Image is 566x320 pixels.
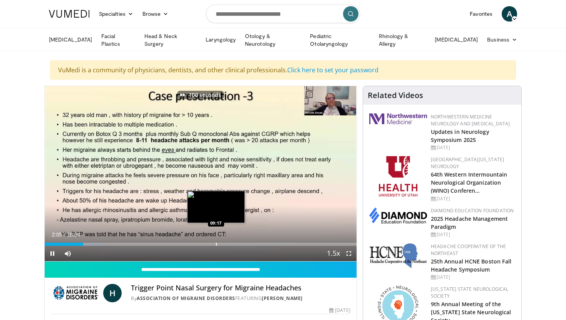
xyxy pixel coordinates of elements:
[50,60,516,80] div: VuMedi is a community of physicians, dentists, and other clinical professionals.
[140,32,201,48] a: Head & Neck Surgery
[431,215,508,230] a: 2025 Headache Management Paradigm
[201,32,240,47] a: Laryngology
[431,286,509,299] a: [US_STATE] State Neurological Society
[51,284,100,302] img: Association of Migraine Disorders
[60,246,75,261] button: Mute
[287,66,378,74] a: Click here to set your password
[103,284,122,302] a: H
[329,307,350,314] div: [DATE]
[369,113,427,124] img: 2a462fb6-9365-492a-ac79-3166a6f924d8.png.150x105_q85_autocrop_double_scale_upscale_version-0.2.jpg
[369,243,427,268] img: 6c52f715-17a6-4da1-9b6c-8aaf0ffc109f.jpg.150x105_q85_autocrop_double_scale_upscale_version-0.2.jpg
[431,113,510,127] a: Northwestern Medicine Neurology and [MEDICAL_DATA]
[431,274,515,281] div: [DATE]
[45,246,60,261] button: Pause
[502,6,517,22] a: A
[369,207,427,223] img: d0406666-9e5f-4b94-941b-f1257ac5ccaf.png.150x105_q85_autocrop_double_scale_upscale_version-0.2.png
[431,156,504,170] a: [GEOGRAPHIC_DATA][US_STATE] Neurology
[465,6,497,22] a: Favorites
[97,32,140,48] a: Facial Plastics
[374,32,430,48] a: Rhinology & Allergy
[94,6,138,22] a: Specialties
[45,86,357,262] video-js: Video Player
[138,6,173,22] a: Browse
[431,171,507,194] a: 64th Western Intermountain Neurological Organization (WINO) Conferen…
[206,5,360,23] input: Search topics, interventions
[368,91,423,100] h4: Related Videos
[137,295,235,302] a: Association of Migraine Disorders
[431,128,489,143] a: Updates in Neurology Symposium 2025
[431,207,514,214] a: Diamond Education Foundation
[45,243,357,246] div: Progress Bar
[131,295,350,302] div: By FEATURING
[262,295,303,302] a: [PERSON_NAME]
[49,10,90,18] img: VuMedi Logo
[305,32,374,48] a: Pediatric Otolaryngology
[431,144,515,151] div: [DATE]
[431,258,512,273] a: 25th Annual HCNE Boston Fall Headache Symposium
[52,232,62,238] span: 2:05
[67,232,80,238] span: 16:54
[189,92,221,98] p: 100 seconds
[341,246,357,261] button: Fullscreen
[431,231,515,238] div: [DATE]
[431,195,515,202] div: [DATE]
[187,191,245,223] img: image.jpeg
[379,156,417,197] img: f6362829-b0a3-407d-a044-59546adfd345.png.150x105_q85_autocrop_double_scale_upscale_version-0.2.png
[44,32,97,47] a: [MEDICAL_DATA]
[326,246,341,261] button: Playback Rate
[430,32,482,47] a: [MEDICAL_DATA]
[431,243,506,257] a: Headache Cooperative of the Northeast
[240,32,305,48] a: Otology & Neurotology
[131,284,350,292] h4: Trigger Point Nasal Surgery for Migraine Headaches
[482,32,522,47] a: Business
[64,232,65,238] span: /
